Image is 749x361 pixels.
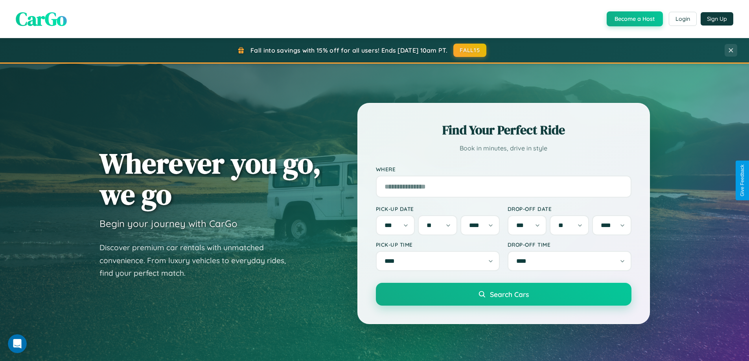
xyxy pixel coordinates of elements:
iframe: Intercom live chat [8,334,27,353]
span: Fall into savings with 15% off for all users! Ends [DATE] 10am PT. [250,46,447,54]
h3: Begin your journey with CarGo [99,218,237,229]
label: Where [376,166,631,172]
h1: Wherever you go, we go [99,148,321,210]
label: Pick-up Date [376,205,500,212]
div: Give Feedback [740,165,745,196]
button: Become a Host [607,11,663,26]
label: Pick-up Time [376,241,500,248]
span: Search Cars [490,290,529,299]
button: Search Cars [376,283,631,306]
label: Drop-off Time [508,241,631,248]
button: Login [669,12,697,26]
button: FALL15 [453,44,486,57]
label: Drop-off Date [508,205,631,212]
span: CarGo [16,6,67,32]
h2: Find Your Perfect Ride [376,121,631,139]
p: Book in minutes, drive in style [376,143,631,154]
button: Sign Up [701,12,733,26]
p: Discover premium car rentals with unmatched convenience. From luxury vehicles to everyday rides, ... [99,241,296,280]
